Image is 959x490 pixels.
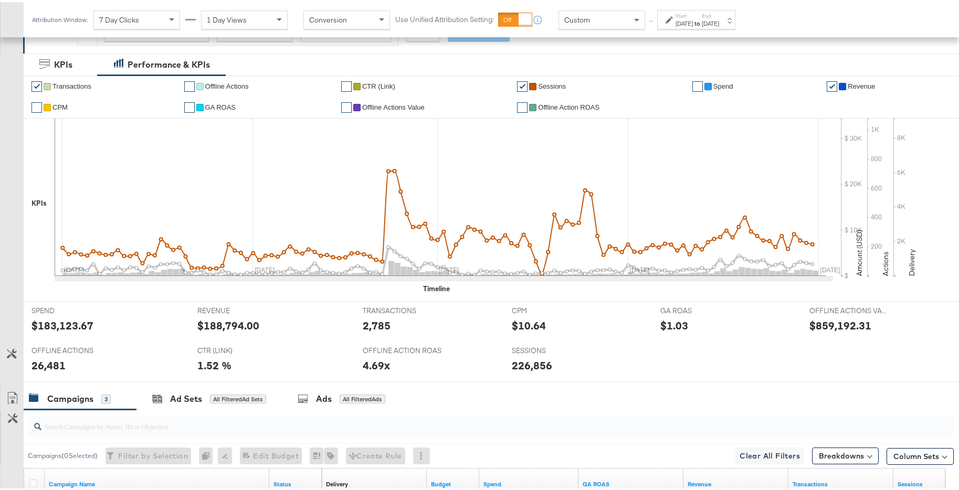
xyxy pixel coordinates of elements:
[184,100,195,111] a: ✔
[207,13,247,23] span: 1 Day Views
[170,391,202,403] div: Ad Sets
[273,478,318,486] a: Shows the current state of your Ad Campaign.
[512,356,552,371] div: 226,856
[31,344,110,354] span: OFFLINE ACTIONS
[341,79,352,90] a: ✔
[341,100,352,111] a: ✔
[31,304,110,314] span: SPEND
[512,304,591,314] span: CPM
[49,478,265,486] a: Your campaign name.
[848,80,875,88] span: Revenue
[316,391,332,403] div: Ads
[660,316,688,331] div: $1.03
[31,100,42,111] a: ✔
[512,344,591,354] span: SESSIONS
[362,101,425,109] span: Offline Actions Value
[517,79,528,90] a: ✔
[363,356,390,371] div: 4.69x
[205,80,249,88] span: Offline Actions
[31,356,66,371] div: 26,481
[676,10,693,17] label: Start:
[887,446,954,463] button: Column Sets
[702,17,719,26] div: [DATE]
[31,316,93,331] div: $183,123.67
[363,304,441,314] span: TRANSACTIONS
[197,344,276,354] span: CTR (LINK)
[52,80,91,88] span: Transactions
[793,478,889,486] a: Transactions - The total number of transactions
[809,304,888,314] span: OFFLINE ACTIONS VALUE
[713,80,733,88] span: Spend
[363,344,441,354] span: OFFLINE ACTION ROAS
[660,304,739,314] span: GA ROAS
[809,316,871,331] div: $859,192.31
[197,304,276,314] span: REVENUE
[326,478,348,486] a: Reflects the ability of your Ad Campaign to achieve delivery based on ad states, schedule and bud...
[197,356,231,371] div: 1.52 %
[735,445,804,462] button: Clear All Filters
[41,410,869,430] input: Search Campaigns by Name, ID or Objective
[483,478,574,486] a: The total amount spent to date.
[676,17,693,26] div: [DATE]
[199,445,218,462] div: 0
[210,392,266,402] div: All Filtered Ad Sets
[517,100,528,111] a: ✔
[740,448,800,461] span: Clear All Filters
[907,247,916,274] text: Delivery
[31,14,88,22] div: Attribution Window:
[538,101,599,109] span: Offline Action ROAS
[326,478,348,486] div: Delivery
[855,228,864,274] text: Amount (USD)
[881,249,890,274] text: Actions
[423,282,450,292] div: Timeline
[101,392,111,402] div: 3
[688,478,784,486] a: Transaction Revenue - The total sale revenue (excluding shipping and tax) of the transaction
[47,391,93,403] div: Campaigns
[52,101,68,109] span: CPM
[693,17,702,25] strong: to
[340,392,385,402] div: All Filtered Ads
[583,478,679,486] a: GA roas
[99,13,139,23] span: 7 Day Clicks
[28,449,98,459] div: Campaigns ( 0 Selected)
[538,80,566,88] span: Sessions
[362,80,395,88] span: CTR (Link)
[197,316,259,331] div: $188,794.00
[702,10,719,17] label: End:
[646,18,656,22] span: ↑
[512,316,546,331] div: $10.64
[31,79,42,90] a: ✔
[309,13,347,23] span: Conversion
[128,57,210,69] div: Performance & KPIs
[692,79,703,90] a: ✔
[54,57,72,69] div: KPIs
[564,13,590,23] span: Custom
[31,196,47,206] div: KPIs
[395,13,494,23] label: Use Unified Attribution Setting:
[827,79,837,90] a: ✔
[431,478,475,486] a: The maximum amount you're willing to spend on your ads, on average each day or over the lifetime ...
[184,79,195,90] a: ✔
[205,101,236,109] span: GA ROAS
[363,316,391,331] div: 2,785
[812,445,879,462] button: Breakdowns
